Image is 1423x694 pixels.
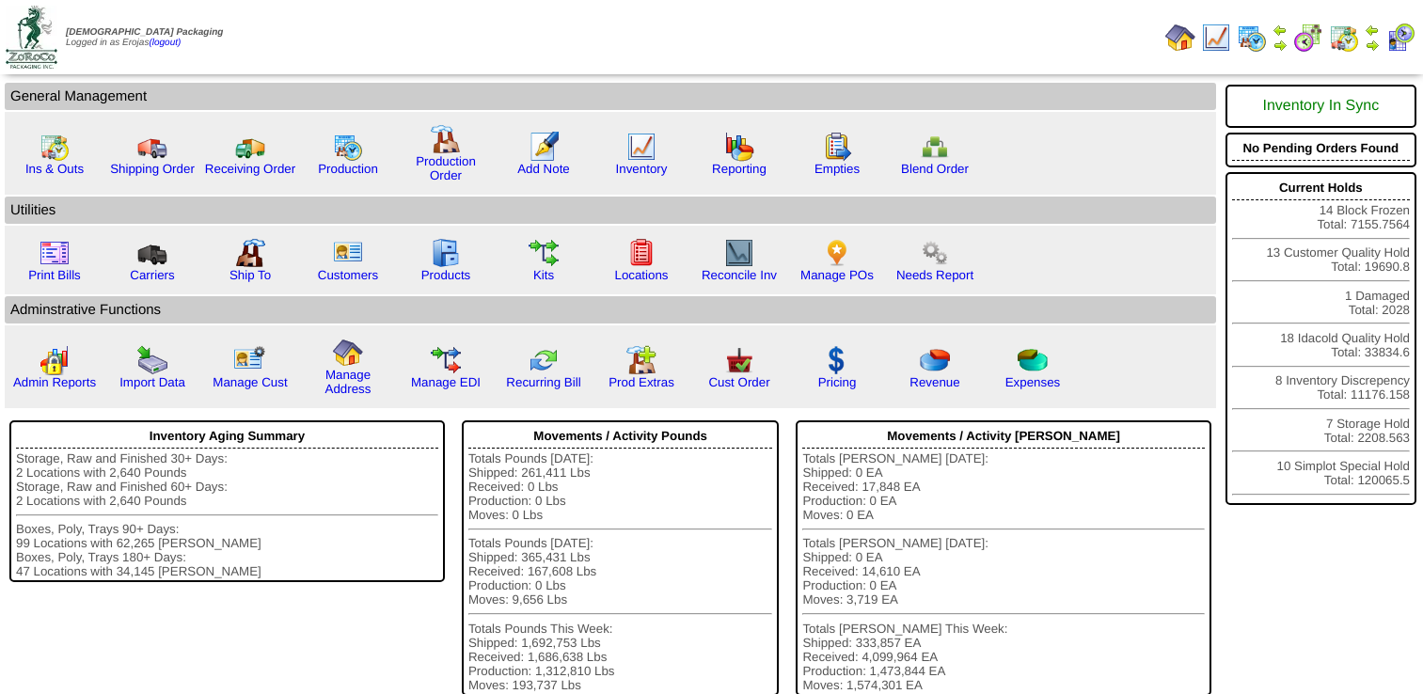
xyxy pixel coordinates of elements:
div: Movements / Activity [PERSON_NAME] [802,424,1204,449]
a: Needs Report [896,268,973,282]
img: truck3.gif [137,238,167,268]
img: line_graph.gif [1201,23,1231,53]
img: line_graph2.gif [724,238,754,268]
td: Adminstrative Functions [5,296,1216,323]
a: Prod Extras [609,375,674,389]
a: Manage Address [325,368,372,396]
img: home.gif [333,338,363,368]
div: Movements / Activity Pounds [468,424,773,449]
td: Utilities [5,197,1216,224]
a: Products [421,268,471,282]
img: pie_chart.png [920,345,950,375]
span: Logged in as Erojas [66,27,223,48]
div: Totals [PERSON_NAME] [DATE]: Shipped: 0 EA Received: 17,848 EA Production: 0 EA Moves: 0 EA Total... [802,451,1204,692]
a: Kits [533,268,554,282]
img: locations.gif [626,238,656,268]
img: arrowleft.gif [1365,23,1380,38]
a: Pricing [818,375,857,389]
img: line_graph.gif [626,132,656,162]
img: arrowright.gif [1273,38,1288,53]
a: Import Data [119,375,185,389]
img: calendarcustomer.gif [1385,23,1415,53]
img: truck2.gif [235,132,265,162]
img: edi.gif [431,345,461,375]
img: prodextras.gif [626,345,656,375]
img: workorder.gif [822,132,852,162]
img: customers.gif [333,238,363,268]
img: cust_order.png [724,345,754,375]
img: factory2.gif [235,238,265,268]
a: Manage Cust [213,375,287,389]
img: workflow.png [920,238,950,268]
span: [DEMOGRAPHIC_DATA] Packaging [66,27,223,38]
img: zoroco-logo-small.webp [6,6,57,69]
img: pie_chart2.png [1018,345,1048,375]
a: Add Note [517,162,570,176]
a: Ins & Outs [25,162,84,176]
img: import.gif [137,345,167,375]
td: General Management [5,83,1216,110]
img: truck.gif [137,132,167,162]
img: po.png [822,238,852,268]
a: Locations [614,268,668,282]
img: graph.gif [724,132,754,162]
img: invoice2.gif [40,238,70,268]
a: Recurring Bill [506,375,580,389]
a: Admin Reports [13,375,96,389]
img: calendarprod.gif [333,132,363,162]
img: workflow.gif [529,238,559,268]
img: managecust.png [233,345,268,375]
a: Shipping Order [110,162,195,176]
a: Production [318,162,378,176]
a: Customers [318,268,378,282]
img: calendarinout.gif [40,132,70,162]
img: calendarblend.gif [1293,23,1323,53]
div: Inventory In Sync [1232,88,1410,124]
img: factory.gif [431,124,461,154]
a: Blend Order [901,162,969,176]
a: Expenses [1005,375,1061,389]
img: reconcile.gif [529,345,559,375]
img: network.png [920,132,950,162]
a: Reporting [712,162,767,176]
a: Carriers [130,268,174,282]
a: Inventory [616,162,668,176]
img: arrowright.gif [1365,38,1380,53]
a: Manage EDI [411,375,481,389]
a: Empties [814,162,860,176]
a: Reconcile Inv [702,268,777,282]
a: Cust Order [708,375,769,389]
img: graph2.png [40,345,70,375]
a: Ship To [229,268,271,282]
a: (logout) [149,38,181,48]
img: home.gif [1165,23,1195,53]
img: calendarprod.gif [1237,23,1267,53]
a: Print Bills [28,268,81,282]
a: Production Order [416,154,476,182]
img: arrowleft.gif [1273,23,1288,38]
div: 14 Block Frozen Total: 7155.7564 13 Customer Quality Hold Total: 19690.8 1 Damaged Total: 2028 18... [1225,172,1416,505]
a: Manage POs [800,268,874,282]
a: Revenue [909,375,959,389]
img: calendarinout.gif [1329,23,1359,53]
div: Inventory Aging Summary [16,424,438,449]
div: No Pending Orders Found [1232,136,1410,161]
a: Receiving Order [205,162,295,176]
div: Storage, Raw and Finished 30+ Days: 2 Locations with 2,640 Pounds Storage, Raw and Finished 60+ D... [16,451,438,578]
img: dollar.gif [822,345,852,375]
img: cabinet.gif [431,238,461,268]
div: Totals Pounds [DATE]: Shipped: 261,411 Lbs Received: 0 Lbs Production: 0 Lbs Moves: 0 Lbs Totals ... [468,451,773,692]
img: orders.gif [529,132,559,162]
div: Current Holds [1232,176,1410,200]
